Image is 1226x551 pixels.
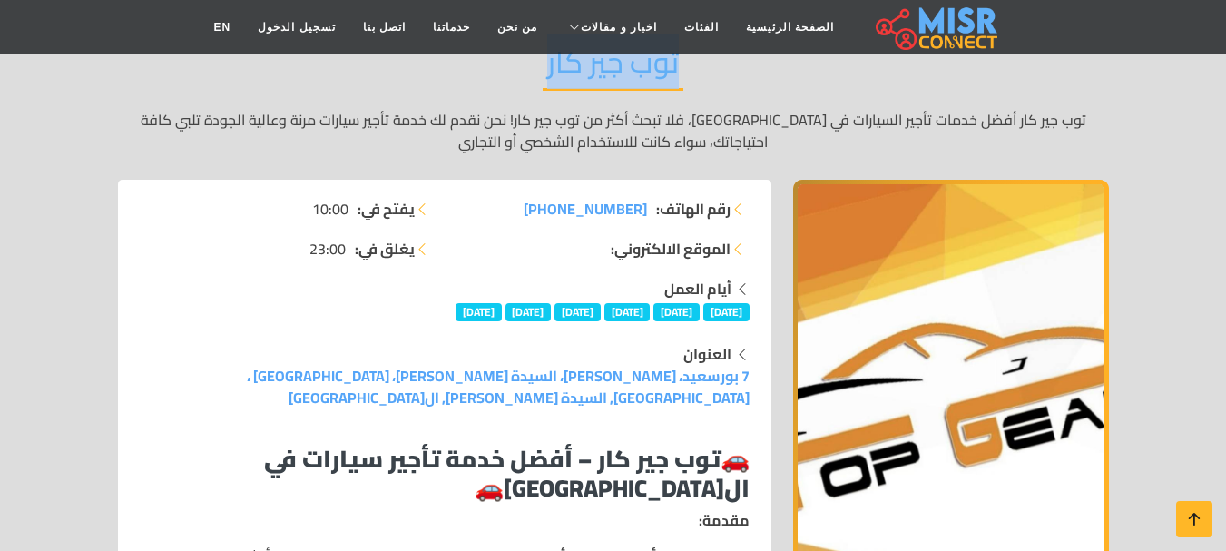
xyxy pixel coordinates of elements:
span: اخبار و مقالات [581,19,657,35]
h3: 🚗 🚗 [140,445,750,501]
a: 7 بورسعيد، [PERSON_NAME]، السيدة [PERSON_NAME]، [GEOGRAPHIC_DATA] ، [GEOGRAPHIC_DATA], السيدة [PE... [247,362,750,411]
strong: رقم الهاتف: [656,198,731,220]
span: 23:00 [309,238,346,260]
a: [PHONE_NUMBER] [524,198,647,220]
a: تسجيل الدخول [244,10,348,44]
span: [PHONE_NUMBER] [524,195,647,222]
strong: يغلق في: [355,238,415,260]
strong: توب جير كار – أفضل خدمة تأجير سيارات في ال[GEOGRAPHIC_DATA] [264,437,750,509]
span: [DATE] [554,303,601,321]
img: main.misr_connect [876,5,997,50]
a: EN [201,10,245,44]
h2: توب جير كار [543,44,683,91]
p: توب جير كار أفضل خدمات تأجير السيارات في [GEOGRAPHIC_DATA]، فلا تبحث أكثر من توب جير كار! نحن نقد... [118,109,1109,153]
span: [DATE] [456,303,502,321]
a: خدماتنا [419,10,484,44]
a: الفئات [671,10,732,44]
a: من نحن [484,10,551,44]
a: اخبار و مقالات [551,10,671,44]
strong: أيام العمل [664,275,731,302]
a: اتصل بنا [349,10,419,44]
a: الصفحة الرئيسية [732,10,848,44]
span: [DATE] [604,303,651,321]
strong: يفتح في: [358,198,415,220]
span: [DATE] [505,303,552,321]
strong: مقدمة: [699,507,750,534]
strong: العنوان [683,340,731,368]
span: [DATE] [653,303,700,321]
span: 10:00 [312,198,348,220]
strong: الموقع الالكتروني: [611,238,731,260]
span: [DATE] [703,303,750,321]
